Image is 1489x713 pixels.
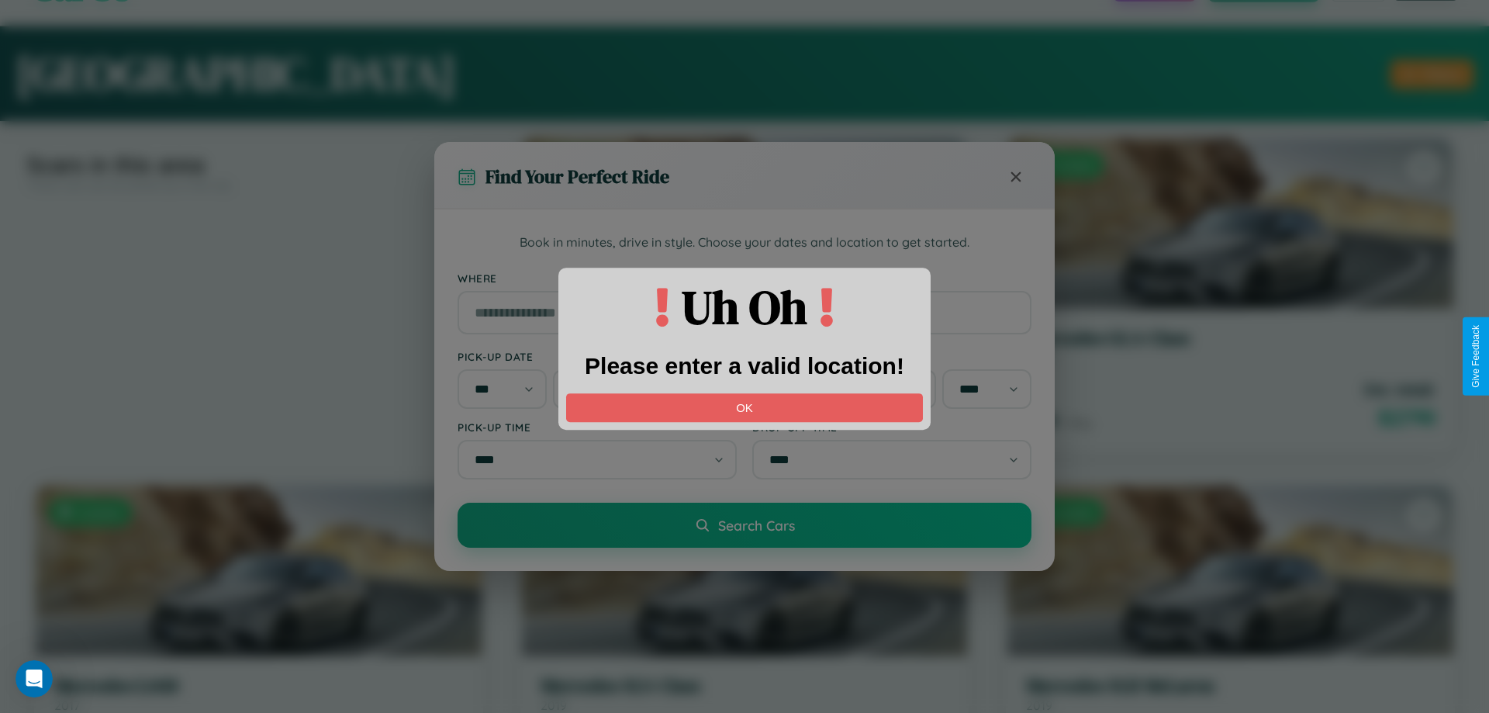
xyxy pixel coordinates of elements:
label: Pick-up Time [458,421,737,434]
label: Pick-up Date [458,350,737,363]
label: Drop-off Date [752,350,1031,363]
span: Search Cars [718,517,795,534]
h3: Find Your Perfect Ride [485,164,669,189]
label: Where [458,272,1031,285]
label: Drop-off Time [752,421,1031,434]
p: Book in minutes, drive in style. Choose your dates and location to get started. [458,233,1031,253]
